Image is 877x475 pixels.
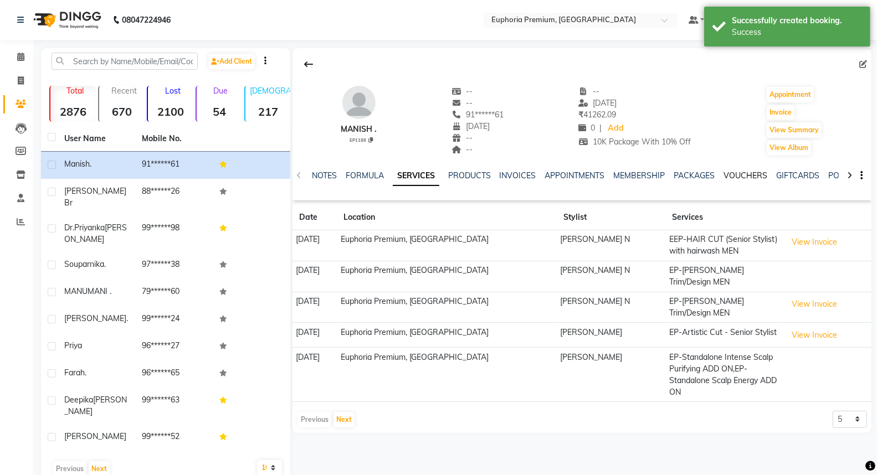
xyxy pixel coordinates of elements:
[787,234,842,251] button: View Invoice
[341,123,377,135] div: Manish .
[578,98,617,108] span: [DATE]
[393,166,439,186] a: SERVICES
[50,105,96,118] strong: 2876
[578,137,691,147] span: 10K Package With 10% Off
[250,86,291,96] p: [DEMOGRAPHIC_DATA]
[208,54,255,69] a: Add Client
[293,348,337,402] td: [DATE]
[52,53,198,70] input: Search by Name/Mobile/Email/Code
[337,292,557,323] td: Euphoria Premium, [GEOGRAPHIC_DATA]
[64,198,73,208] span: Br
[337,323,557,348] td: Euphoria Premium, [GEOGRAPHIC_DATA]
[346,171,384,180] a: FORMULA
[665,261,783,292] td: EP-[PERSON_NAME] Trim/Design MEN
[64,186,126,196] span: [PERSON_NAME]
[64,286,88,296] span: MANU
[557,205,665,230] th: Stylist
[545,171,605,180] a: APPOINTMENTS
[55,86,96,96] p: Total
[345,136,377,143] div: EP1188
[64,313,126,323] span: [PERSON_NAME]
[64,223,105,233] span: Dr.Priyanka
[578,123,595,133] span: 0
[767,105,794,120] button: Invoice
[777,171,820,180] a: GIFTCARDS
[197,105,242,118] strong: 54
[665,230,783,261] td: EEP-HAIR CUT (Senior Stylist) with hairwash MEN
[787,296,842,313] button: View Invoice
[557,292,665,323] td: [PERSON_NAME] N
[448,171,491,180] a: PRODUCTS
[599,122,602,134] span: |
[99,105,145,118] strong: 670
[665,205,783,230] th: Services
[148,105,193,118] strong: 2100
[199,86,242,96] p: Due
[88,286,111,296] span: MANI .
[337,205,557,230] th: Location
[104,86,145,96] p: Recent
[337,230,557,261] td: Euphoria Premium, [GEOGRAPHIC_DATA]
[732,15,862,27] div: Successfully created booking.
[452,86,473,96] span: --
[614,171,665,180] a: MEMBERSHIP
[64,431,126,441] span: [PERSON_NAME]
[64,395,93,405] span: Deepika
[787,327,842,344] button: View Invoice
[135,126,213,152] th: Mobile No.
[85,368,86,378] span: .
[104,259,106,269] span: .
[767,140,811,156] button: View Album
[452,133,473,143] span: --
[767,87,814,102] button: Appointment
[337,348,557,402] td: Euphoria Premium, [GEOGRAPHIC_DATA]
[452,121,490,131] span: [DATE]
[293,292,337,323] td: [DATE]
[665,292,783,323] td: EP-[PERSON_NAME] Trim/Design MEN
[557,230,665,261] td: [PERSON_NAME] N
[606,121,625,136] a: Add
[829,171,857,180] a: POINTS
[122,4,171,35] b: 08047224946
[152,86,193,96] p: Lost
[452,98,473,108] span: --
[297,54,320,75] div: Back to Client
[293,205,337,230] th: Date
[293,323,337,348] td: [DATE]
[578,110,616,120] span: 41262.09
[58,126,135,152] th: User Name
[557,323,665,348] td: [PERSON_NAME]
[64,368,85,378] span: Farah
[500,171,536,180] a: INVOICES
[126,313,128,323] span: .
[245,105,291,118] strong: 217
[557,261,665,292] td: [PERSON_NAME] N
[312,171,337,180] a: NOTES
[90,159,91,169] span: .
[64,159,90,169] span: Manish
[578,110,583,120] span: ₹
[342,86,376,119] img: avatar
[64,395,127,416] span: [PERSON_NAME]
[64,340,82,350] span: Priya
[334,412,355,427] button: Next
[724,171,768,180] a: VOUCHERS
[665,348,783,402] td: EP-Standalone Intense Scalp Purifying ADD ON,EP-Standalone Scalp Energy ADD ON
[293,230,337,261] td: [DATE]
[28,4,104,35] img: logo
[665,323,783,348] td: EP-Artistic Cut - Senior Stylist
[452,144,473,154] span: --
[732,27,862,38] div: Success
[557,348,665,402] td: [PERSON_NAME]
[674,171,715,180] a: PACKAGES
[64,259,104,269] span: Souparnika
[337,261,557,292] td: Euphoria Premium, [GEOGRAPHIC_DATA]
[578,86,599,96] span: --
[293,261,337,292] td: [DATE]
[767,122,822,138] button: View Summary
